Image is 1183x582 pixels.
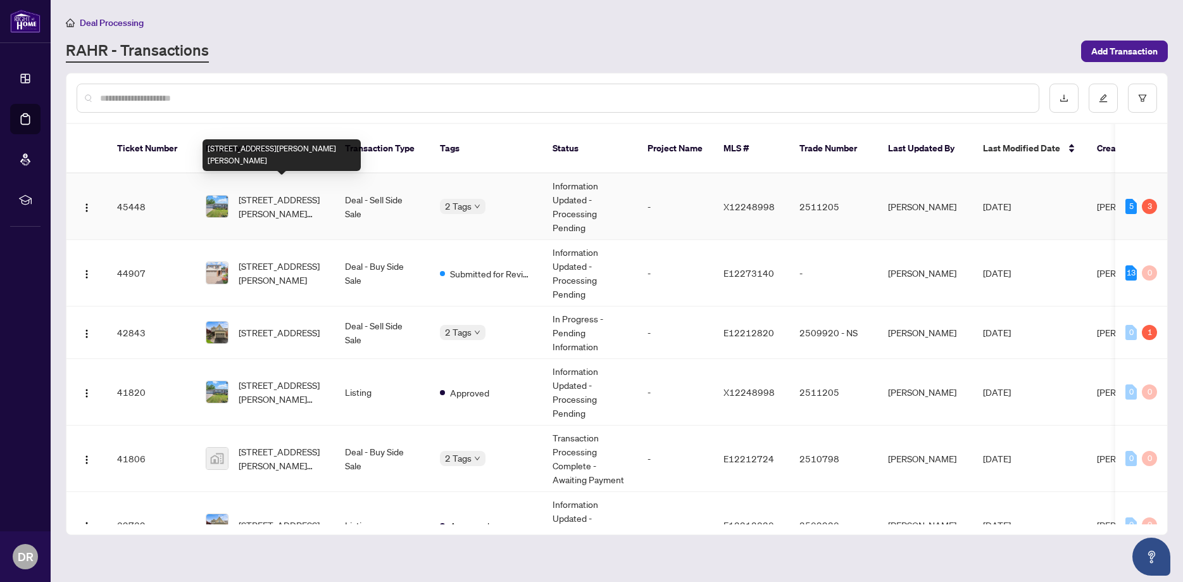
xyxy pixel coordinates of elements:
[542,359,637,426] td: Information Updated - Processing Pending
[474,329,480,336] span: down
[1060,94,1068,103] span: download
[107,240,196,307] td: 44907
[10,9,41,33] img: logo
[66,18,75,27] span: home
[789,492,878,559] td: 2509920
[203,139,361,171] div: [STREET_ADDRESS][PERSON_NAME][PERSON_NAME]
[82,329,92,339] img: Logo
[82,521,92,531] img: Logo
[239,326,320,339] span: [STREET_ADDRESS]
[878,426,973,492] td: [PERSON_NAME]
[983,327,1011,338] span: [DATE]
[1091,41,1158,61] span: Add Transaction
[1087,124,1163,174] th: Created By
[66,40,209,63] a: RAHR - Transactions
[983,201,1011,212] span: [DATE]
[713,124,789,174] th: MLS #
[107,307,196,359] td: 42843
[82,269,92,279] img: Logo
[983,386,1011,398] span: [DATE]
[196,124,335,174] th: Property Address
[723,201,775,212] span: X12248998
[723,453,774,464] span: E12212724
[1132,538,1170,576] button: Open asap
[206,322,228,343] img: thumbnail-img
[723,519,774,531] span: E12212820
[77,448,97,469] button: Logo
[206,262,228,284] img: thumbnail-img
[1097,386,1165,398] span: [PERSON_NAME]
[239,378,325,406] span: [STREET_ADDRESS][PERSON_NAME][PERSON_NAME]
[542,426,637,492] td: Transaction Processing Complete - Awaiting Payment
[206,448,228,469] img: thumbnail-img
[1128,84,1157,113] button: filter
[983,267,1011,279] span: [DATE]
[878,124,973,174] th: Last Updated By
[206,381,228,403] img: thumbnail-img
[637,240,713,307] td: -
[239,518,320,532] span: [STREET_ADDRESS]
[239,193,325,220] span: [STREET_ADDRESS][PERSON_NAME][PERSON_NAME]
[107,492,196,559] td: 39739
[542,240,637,307] td: Information Updated - Processing Pending
[77,515,97,535] button: Logo
[1097,327,1165,338] span: [PERSON_NAME]
[878,307,973,359] td: [PERSON_NAME]
[1097,519,1165,531] span: [PERSON_NAME]
[77,322,97,343] button: Logo
[450,267,532,281] span: Submitted for Review
[335,426,430,492] td: Deal - Buy Side Sale
[723,267,774,279] span: E12273140
[77,382,97,402] button: Logo
[542,174,637,240] td: Information Updated - Processing Pending
[77,263,97,283] button: Logo
[206,514,228,536] img: thumbnail-img
[789,240,878,307] td: -
[789,359,878,426] td: 2511205
[1097,453,1165,464] span: [PERSON_NAME]
[637,174,713,240] td: -
[542,307,637,359] td: In Progress - Pending Information
[1142,325,1157,340] div: 1
[1097,267,1165,279] span: [PERSON_NAME]
[1099,94,1108,103] span: edit
[983,453,1011,464] span: [DATE]
[335,124,430,174] th: Transaction Type
[723,386,775,398] span: X12248998
[107,426,196,492] td: 41806
[239,445,325,472] span: [STREET_ADDRESS][PERSON_NAME][PERSON_NAME]
[637,124,713,174] th: Project Name
[789,307,878,359] td: 2509920 - NS
[107,359,196,426] td: 41820
[430,124,542,174] th: Tags
[239,259,325,287] span: [STREET_ADDRESS][PERSON_NAME]
[82,388,92,398] img: Logo
[335,240,430,307] td: Deal - Buy Side Sale
[206,196,228,217] img: thumbnail-img
[82,455,92,465] img: Logo
[973,124,1087,174] th: Last Modified Date
[474,203,480,210] span: down
[1125,451,1137,466] div: 0
[1125,517,1137,533] div: 0
[82,203,92,213] img: Logo
[450,519,489,533] span: Approved
[789,124,878,174] th: Trade Number
[1142,265,1157,281] div: 0
[1097,201,1165,212] span: [PERSON_NAME]
[1142,199,1157,214] div: 3
[789,426,878,492] td: 2510798
[1125,325,1137,340] div: 0
[1049,84,1079,113] button: download
[983,519,1011,531] span: [DATE]
[1142,451,1157,466] div: 0
[445,451,472,465] span: 2 Tags
[107,174,196,240] td: 45448
[1125,265,1137,281] div: 13
[18,548,34,566] span: DR
[878,240,973,307] td: [PERSON_NAME]
[1138,94,1147,103] span: filter
[1125,384,1137,400] div: 0
[445,199,472,213] span: 2 Tags
[1089,84,1118,113] button: edit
